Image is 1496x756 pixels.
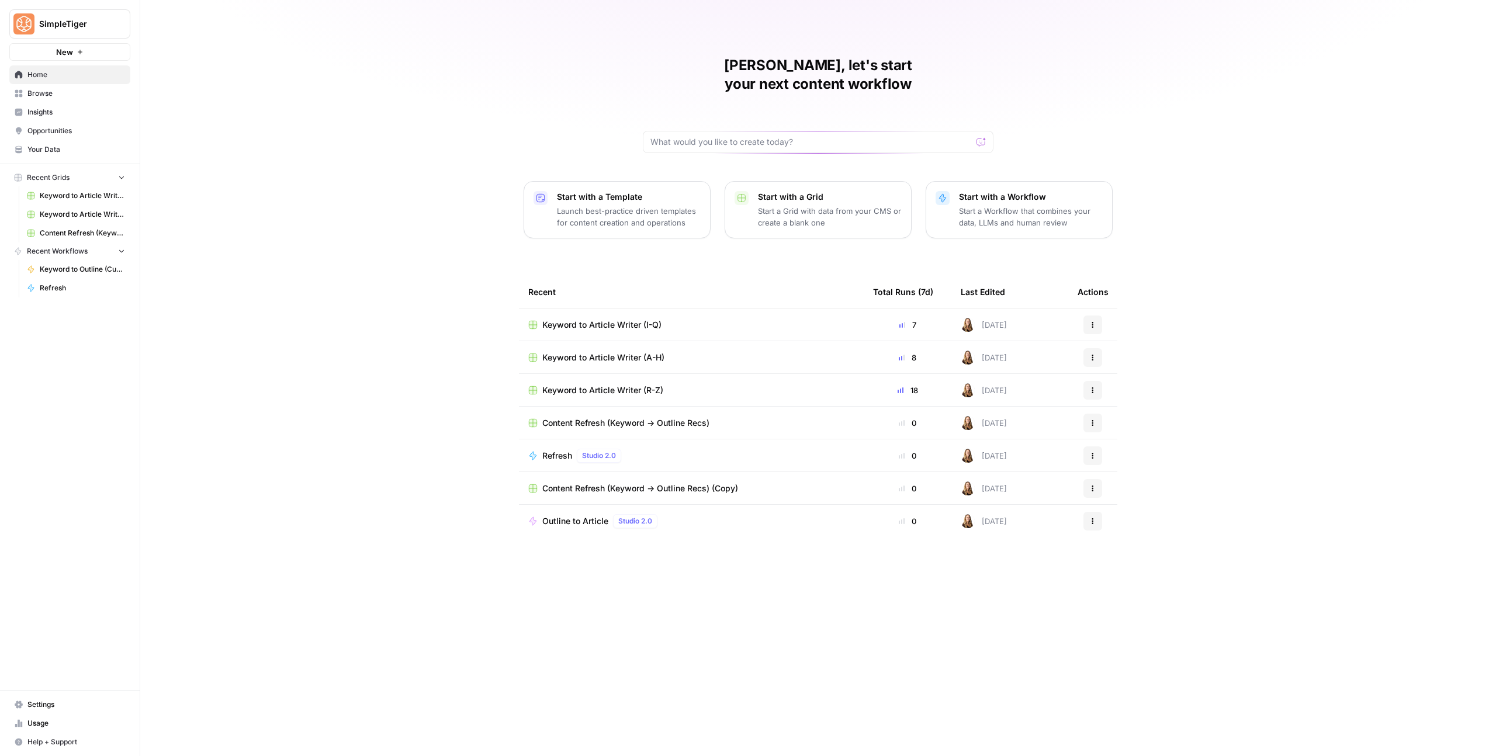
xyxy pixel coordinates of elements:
[542,450,572,462] span: Refresh
[542,352,664,363] span: Keyword to Article Writer (A-H)
[39,18,110,30] span: SimpleTiger
[528,384,854,396] a: Keyword to Article Writer (R-Z)
[9,169,130,186] button: Recent Grids
[9,140,130,159] a: Your Data
[557,191,701,203] p: Start with a Template
[959,191,1103,203] p: Start with a Workflow
[9,103,130,122] a: Insights
[56,46,73,58] span: New
[22,279,130,297] a: Refresh
[27,144,125,155] span: Your Data
[961,481,1007,495] div: [DATE]
[9,733,130,751] button: Help + Support
[9,9,130,39] button: Workspace: SimpleTiger
[542,483,738,494] span: Content Refresh (Keyword -> Outline Recs) (Copy)
[643,56,993,93] h1: [PERSON_NAME], let's start your next content workflow
[961,416,1007,430] div: [DATE]
[27,699,125,710] span: Settings
[27,70,125,80] span: Home
[873,483,942,494] div: 0
[873,417,942,429] div: 0
[40,264,125,275] span: Keyword to Outline (Current)
[9,714,130,733] a: Usage
[524,181,711,238] button: Start with a TemplateLaunch best-practice driven templates for content creation and operations
[926,181,1113,238] button: Start with a WorkflowStart a Workflow that combines your data, LLMs and human review
[27,107,125,117] span: Insights
[961,383,1007,397] div: [DATE]
[873,276,933,308] div: Total Runs (7d)
[961,514,975,528] img: adxxwbht4igb62pobuqhfdrnybee
[27,172,70,183] span: Recent Grids
[959,205,1103,228] p: Start a Workflow that combines your data, LLMs and human review
[873,319,942,331] div: 7
[9,122,130,140] a: Opportunities
[961,318,1007,332] div: [DATE]
[528,352,854,363] a: Keyword to Article Writer (A-H)
[542,515,608,527] span: Outline to Article
[961,318,975,332] img: adxxwbht4igb62pobuqhfdrnybee
[650,136,972,148] input: What would you like to create today?
[961,416,975,430] img: adxxwbht4igb62pobuqhfdrnybee
[9,242,130,260] button: Recent Workflows
[873,450,942,462] div: 0
[961,351,975,365] img: adxxwbht4igb62pobuqhfdrnybee
[1078,276,1109,308] div: Actions
[40,228,125,238] span: Content Refresh (Keyword -> Outline Recs)
[961,383,975,397] img: adxxwbht4igb62pobuqhfdrnybee
[873,352,942,363] div: 8
[9,43,130,61] button: New
[542,384,663,396] span: Keyword to Article Writer (R-Z)
[22,260,130,279] a: Keyword to Outline (Current)
[528,514,854,528] a: Outline to ArticleStudio 2.0
[27,126,125,136] span: Opportunities
[528,319,854,331] a: Keyword to Article Writer (I-Q)
[873,384,942,396] div: 18
[961,351,1007,365] div: [DATE]
[542,319,662,331] span: Keyword to Article Writer (I-Q)
[961,481,975,495] img: adxxwbht4igb62pobuqhfdrnybee
[22,205,130,224] a: Keyword to Article Writer (I-Q)
[528,449,854,463] a: RefreshStudio 2.0
[40,209,125,220] span: Keyword to Article Writer (I-Q)
[961,276,1005,308] div: Last Edited
[22,224,130,242] a: Content Refresh (Keyword -> Outline Recs)
[27,737,125,747] span: Help + Support
[9,65,130,84] a: Home
[528,483,854,494] a: Content Refresh (Keyword -> Outline Recs) (Copy)
[40,283,125,293] span: Refresh
[13,13,34,34] img: SimpleTiger Logo
[582,450,616,461] span: Studio 2.0
[961,514,1007,528] div: [DATE]
[9,84,130,103] a: Browse
[40,190,125,201] span: Keyword to Article Writer (A-H)
[961,449,1007,463] div: [DATE]
[758,191,902,203] p: Start with a Grid
[618,516,652,526] span: Studio 2.0
[758,205,902,228] p: Start a Grid with data from your CMS or create a blank one
[9,695,130,714] a: Settings
[542,417,709,429] span: Content Refresh (Keyword -> Outline Recs)
[27,88,125,99] span: Browse
[27,718,125,729] span: Usage
[528,276,854,308] div: Recent
[557,205,701,228] p: Launch best-practice driven templates for content creation and operations
[22,186,130,205] a: Keyword to Article Writer (A-H)
[27,246,88,256] span: Recent Workflows
[528,417,854,429] a: Content Refresh (Keyword -> Outline Recs)
[873,515,942,527] div: 0
[725,181,912,238] button: Start with a GridStart a Grid with data from your CMS or create a blank one
[961,449,975,463] img: adxxwbht4igb62pobuqhfdrnybee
